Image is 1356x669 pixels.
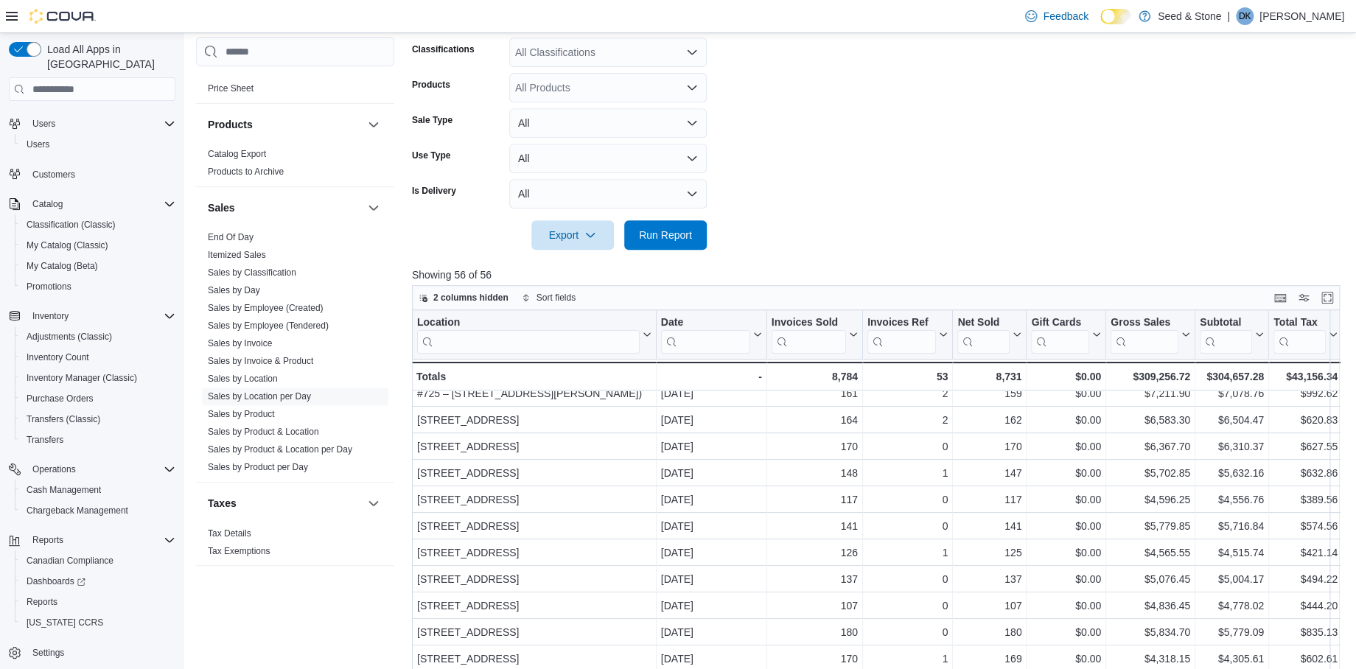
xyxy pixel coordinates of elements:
div: $0.00 [1031,465,1101,483]
div: [STREET_ADDRESS] [417,571,651,589]
span: Purchase Orders [21,390,175,407]
div: #725 – [STREET_ADDRESS][PERSON_NAME]) [417,385,651,403]
a: Dashboards [15,571,181,592]
div: $421.14 [1273,544,1338,562]
span: Inventory [27,307,175,325]
div: $620.83 [1273,412,1338,430]
div: 1 [867,544,948,562]
div: $4,778.02 [1200,598,1264,615]
div: 8,784 [772,368,858,385]
div: $5,702.85 [1111,465,1190,483]
button: My Catalog (Beta) [15,256,181,276]
span: Users [27,115,175,133]
span: Sales by Product & Location [208,426,319,438]
div: Taxes [196,524,394,565]
a: Price Sheet [208,83,254,94]
div: [DATE] [661,544,762,562]
a: Users [21,136,55,153]
input: Dark Mode [1100,9,1131,24]
div: 0 [867,438,948,456]
div: $0.00 [1031,491,1101,509]
button: Open list of options [686,46,698,58]
button: Sales [365,199,382,217]
button: Sort fields [516,289,581,307]
button: Transfers (Classic) [15,409,181,430]
a: Inventory Count [21,348,95,366]
span: Promotions [27,281,71,293]
a: Tax Exemptions [208,545,270,556]
span: Run Report [639,228,692,242]
a: Dashboards [21,572,91,590]
button: Export [531,220,614,250]
button: Users [15,134,181,155]
div: 162 [957,412,1021,430]
div: Invoices Ref [867,316,936,330]
a: Transfers (Classic) [21,410,106,428]
div: $0.00 [1031,368,1101,385]
div: 0 [867,598,948,615]
p: | [1227,7,1230,25]
a: Sales by Invoice [208,338,272,348]
div: 2 [867,385,948,403]
span: Operations [32,463,76,475]
span: Adjustments (Classic) [27,331,112,343]
div: $0.00 [1031,544,1101,562]
a: Settings [27,644,70,662]
span: Itemized Sales [208,249,266,261]
div: $7,211.90 [1111,385,1190,403]
span: Sales by Location per Day [208,390,311,402]
a: Sales by Product & Location per Day [208,444,352,455]
div: [DATE] [661,465,762,483]
div: [STREET_ADDRESS] [417,544,651,562]
span: Sort fields [537,292,576,304]
label: Use Type [412,150,450,161]
span: Operations [27,460,175,478]
button: [US_STATE] CCRS [15,612,181,633]
div: [DATE] [661,438,762,456]
a: Sales by Invoice & Product [208,356,313,366]
button: Products [365,116,382,133]
div: 0 [867,518,948,536]
button: Taxes [365,494,382,512]
span: Canadian Compliance [27,555,113,567]
div: 107 [957,598,1021,615]
div: 148 [772,465,858,483]
button: Inventory Manager (Classic) [15,368,181,388]
div: $389.56 [1273,491,1338,509]
button: Customers [3,164,181,185]
div: 117 [957,491,1021,509]
div: 170 [957,438,1021,456]
div: 126 [772,544,858,562]
h3: Taxes [208,496,237,511]
span: Sales by Invoice & Product [208,355,313,367]
div: 147 [957,465,1021,483]
div: [DATE] [661,571,762,589]
span: Sales by Employee (Created) [208,302,324,314]
span: Catalog [32,198,63,210]
span: My Catalog (Beta) [21,257,175,275]
span: Customers [32,169,75,181]
div: - [661,368,762,385]
label: Sale Type [412,114,452,126]
a: Customers [27,166,81,183]
label: Products [412,79,450,91]
div: $0.00 [1031,412,1101,430]
span: Reports [21,593,175,611]
span: Washington CCRS [21,614,175,631]
span: Cash Management [27,484,101,496]
button: My Catalog (Classic) [15,235,181,256]
a: My Catalog (Beta) [21,257,104,275]
div: [STREET_ADDRESS] [417,518,651,536]
span: Sales by Classification [208,267,296,279]
div: Gift Card Sales [1031,316,1089,354]
div: [DATE] [661,518,762,536]
div: $494.22 [1273,571,1338,589]
div: David Kirby [1236,7,1254,25]
div: Pricing [196,80,394,103]
button: All [509,144,707,173]
a: Sales by Product [208,409,275,419]
div: Subtotal [1200,316,1252,330]
button: All [509,108,707,138]
a: Catalog Export [208,149,266,159]
a: Sales by Product per Day [208,462,308,472]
